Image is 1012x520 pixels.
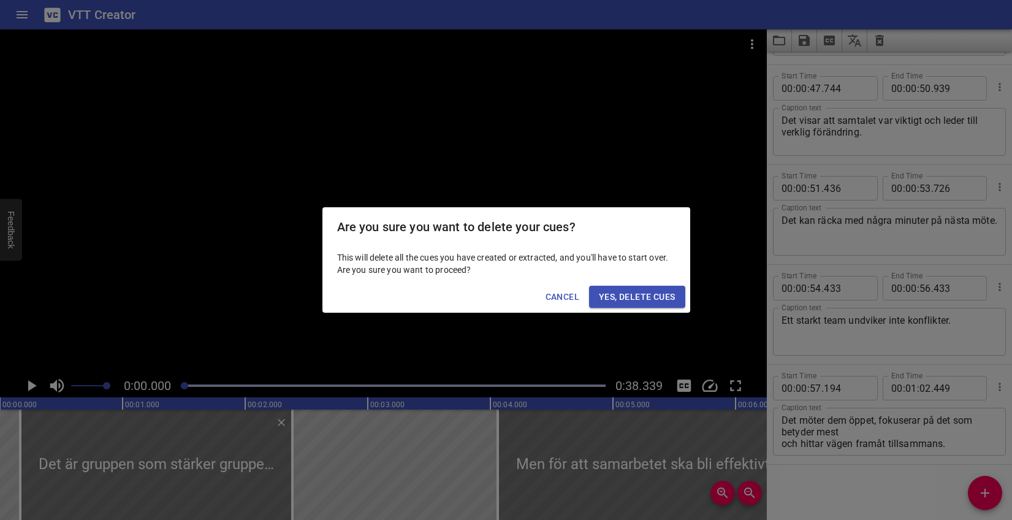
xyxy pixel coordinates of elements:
button: Yes, Delete Cues [589,286,685,308]
span: Yes, Delete Cues [599,289,675,305]
span: Cancel [546,289,579,305]
button: Cancel [541,286,584,308]
h2: Are you sure you want to delete your cues? [337,217,675,237]
div: This will delete all the cues you have created or extracted, and you'll have to start over. Are y... [322,247,690,281]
